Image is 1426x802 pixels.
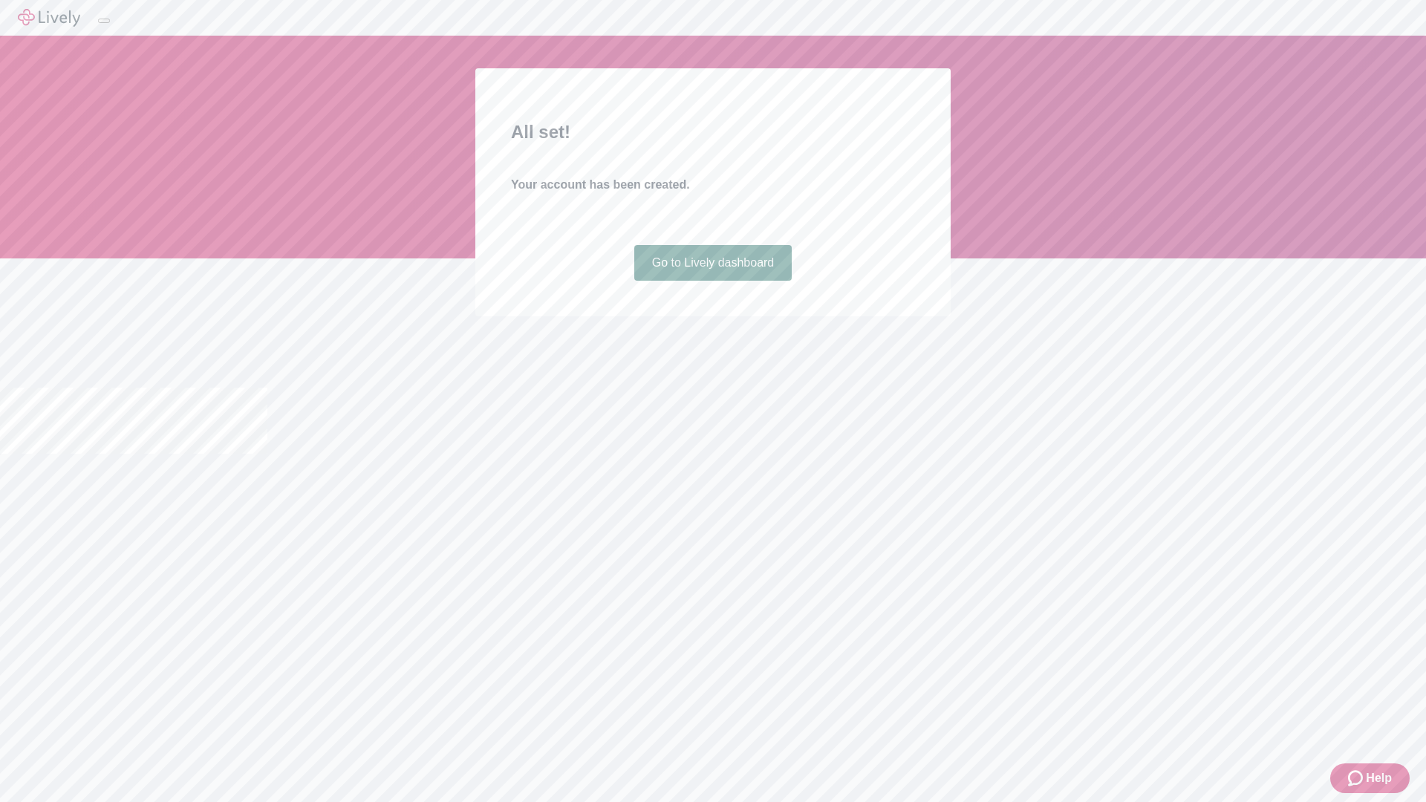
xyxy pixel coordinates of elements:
[634,245,792,281] a: Go to Lively dashboard
[511,176,915,194] h4: Your account has been created.
[1348,769,1366,787] svg: Zendesk support icon
[1330,763,1410,793] button: Zendesk support iconHelp
[511,119,915,146] h2: All set!
[1366,769,1392,787] span: Help
[98,19,110,23] button: Log out
[18,9,80,27] img: Lively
